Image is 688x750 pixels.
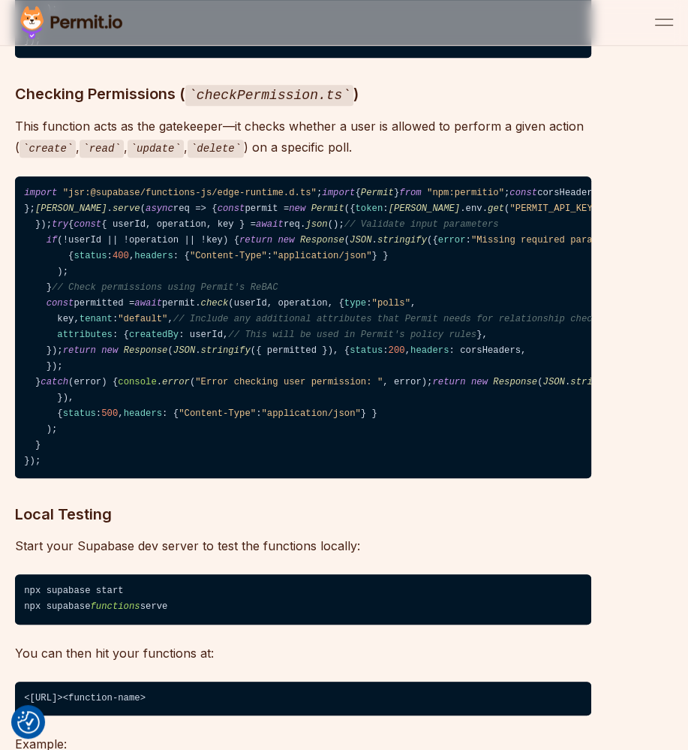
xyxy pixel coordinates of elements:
[185,85,353,106] code: checkPermission.ts
[344,298,366,309] span: type
[124,408,162,419] span: headers
[300,235,344,245] span: Response
[63,345,96,356] span: return
[289,203,305,214] span: new
[256,219,284,230] span: await
[311,203,344,214] span: Permit
[134,298,162,309] span: await
[278,235,294,245] span: new
[655,14,673,32] button: open menu
[128,140,184,158] code: update
[179,408,256,419] span: "Content-Type"
[509,203,598,214] span: "PERMIT_API_KEY"
[15,3,128,42] img: Permit logo
[344,219,499,230] span: // Validate input parameters
[57,330,113,340] span: attributes
[173,345,195,356] span: JSON
[15,535,591,556] p: Start your Supabase dev server to test the functions locally:
[90,601,140,612] span: functions
[15,502,591,526] h3: Local Testing
[509,188,537,198] span: const
[399,188,421,198] span: from
[15,682,591,716] code: <[URL]><function-name>
[190,251,267,261] span: "Content-Type"
[195,377,383,387] span: "Error checking user permission: "
[113,203,140,214] span: serve
[35,203,107,214] span: [PERSON_NAME]
[118,314,167,324] span: "default"
[113,251,129,261] span: 400
[261,408,360,419] span: "application/json"
[228,330,476,340] span: // This will be used in Permit's policy rules
[15,82,591,107] h3: Checking Permissions ( )
[305,219,327,230] span: json
[389,203,461,214] span: [PERSON_NAME]
[201,345,251,356] span: stringify
[361,188,394,198] span: Permit
[322,188,355,198] span: import
[20,140,76,158] code: create
[80,140,123,158] code: read
[47,298,74,309] span: const
[471,377,488,387] span: new
[15,643,591,664] p: You can then hit your functions at:
[124,345,168,356] span: Response
[52,282,278,293] span: // Check permissions using Permit's ReBAC
[17,711,40,733] img: Revisit consent button
[218,203,245,214] span: const
[162,377,190,387] span: error
[47,235,58,245] span: if
[438,235,466,245] span: error
[17,711,40,733] button: Consent Preferences
[432,377,465,387] span: return
[80,314,113,324] span: tenant
[52,219,68,230] span: try
[389,345,405,356] span: 200
[542,377,564,387] span: JSON
[118,377,156,387] span: console
[74,219,101,230] span: const
[239,235,272,245] span: return
[188,140,244,158] code: delete
[15,574,591,625] code: npx supabase start npx supabase serve
[201,298,229,309] span: check
[371,298,410,309] span: "polls"
[63,188,317,198] span: "jsr:@supabase/functions-js/edge-runtime.d.ts"
[24,188,57,198] span: import
[350,235,371,245] span: JSON
[134,251,173,261] span: headers
[465,203,482,214] span: env
[410,345,449,356] span: headers
[350,345,383,356] span: status
[63,408,96,419] span: status
[488,203,504,214] span: get
[101,345,118,356] span: new
[377,235,427,245] span: stringify
[41,377,68,387] span: catch
[427,188,504,198] span: "npm:permitio"
[570,377,620,387] span: stringify
[272,251,371,261] span: "application/json"
[15,176,591,479] code: ; { } ; corsHeaders = { : , : , : , }; . ( req => { permit = ({ : . . ( ), : , }); { { userId, op...
[101,408,118,419] span: 500
[146,203,173,214] span: async
[173,314,614,324] span: // Include any additional attributes that Permit needs for relationship checking
[355,203,383,214] span: token
[74,251,107,261] span: status
[471,235,637,245] span: "Missing required parameters."
[493,377,537,387] span: Response
[15,116,591,158] p: This function acts as the gatekeeper—it checks whether a user is allowed to perform a given actio...
[129,330,179,340] span: createdBy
